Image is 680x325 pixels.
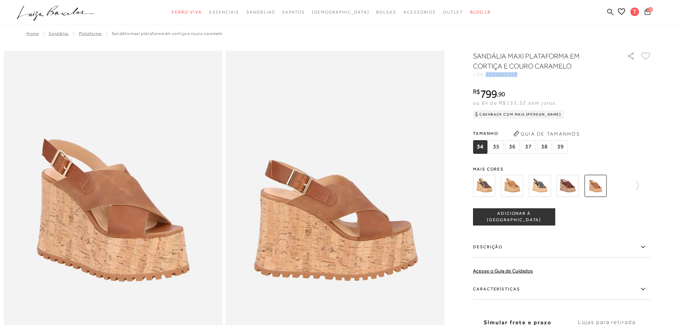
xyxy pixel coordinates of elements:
[282,10,304,15] span: Sapatos
[584,175,606,197] img: SANDÁLIA MAXI PLATAFORMA EM CORTIÇA E COURO CARAMELO
[470,6,491,19] a: BLOG LB
[312,10,369,15] span: [DEMOGRAPHIC_DATA]
[473,237,651,258] label: Descrição
[171,6,202,19] a: noSubCategoriesText
[497,91,505,97] i: ,
[403,10,436,15] span: Acessórios
[246,10,275,15] span: Sandálias
[473,128,569,139] span: Tamanho
[489,140,503,154] span: 35
[486,72,518,77] span: 1322002713
[473,100,555,106] span: ou 6x de R$133,32 sem juros
[505,140,519,154] span: 36
[473,210,555,223] span: ADICIONAR À [GEOGRAPHIC_DATA]
[511,128,582,139] button: Guia de Tamanhos
[480,87,497,100] span: 799
[643,8,653,17] button: 0
[521,140,535,154] span: 37
[473,279,651,300] label: Características
[529,175,551,197] img: SANDÁLIA MAXI PLATAFORMA CORTIÇA PRETO
[473,208,555,225] button: ADICIONAR À [GEOGRAPHIC_DATA]
[443,6,463,19] a: noSubCategoriesText
[112,31,223,36] span: SANDÁLIA MAXI PLATAFORMA EM CORTIÇA E COURO CARAMELO
[209,6,239,19] a: noSubCategoriesText
[473,175,495,197] img: SANDÁLIA DE SALTO ALTO PLATAFORMA EM COURO TEXTURIZADO CAFÉ
[473,88,480,95] i: R$
[79,31,102,36] a: Plataforma
[26,31,39,36] a: Home
[537,140,551,154] span: 38
[556,175,579,197] img: SANDÁLIA MAXI PLATAFORMA EM CORTIÇA E COURO CAFÉ
[648,7,653,12] span: 0
[627,7,643,18] button: T
[553,140,568,154] span: 39
[473,140,487,154] span: 34
[473,72,616,77] div: CÓD:
[376,6,396,19] a: noSubCategoriesText
[443,10,463,15] span: Outlet
[376,10,396,15] span: Bolsas
[470,10,491,15] span: BLOG LB
[498,90,505,98] span: 90
[501,175,523,197] img: SANDÁLIA MAXI PLATAFORMA CORTIÇA CARAMELO
[171,10,202,15] span: Verão Viva
[282,6,304,19] a: noSubCategoriesText
[246,6,275,19] a: noSubCategoriesText
[473,51,607,71] h1: SANDÁLIA MAXI PLATAFORMA EM CORTIÇA E COURO CARAMELO
[403,6,436,19] a: noSubCategoriesText
[473,167,651,171] span: Mais cores
[49,31,69,36] a: SANDÁLIAS
[473,110,564,119] div: Cashback com Mais [PERSON_NAME]
[312,6,369,19] a: noSubCategoriesText
[209,10,239,15] span: Essenciais
[473,268,533,274] a: Acesse o Guia de Cuidados
[630,7,639,16] span: T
